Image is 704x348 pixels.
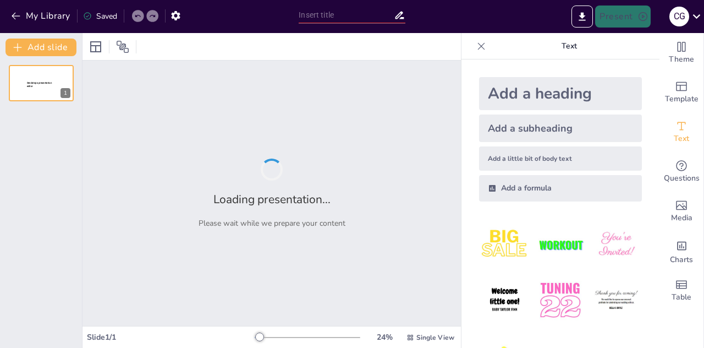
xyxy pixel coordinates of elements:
span: Table [672,291,691,303]
img: 1.jpeg [479,219,530,270]
img: 4.jpeg [479,275,530,326]
div: Get real-time input from your audience [659,152,703,192]
div: Add a subheading [479,115,642,142]
div: 24 % [371,332,398,342]
span: Sendsteps presentation editor [27,81,52,88]
div: Saved [83,11,117,21]
div: Add ready made slides [659,73,703,112]
div: 1 [61,88,70,98]
div: Add a formula [479,175,642,202]
button: Add slide [5,39,76,56]
span: Single View [416,333,454,342]
span: Template [665,93,698,105]
img: 3.jpeg [591,219,642,270]
div: Add charts and graphs [659,231,703,271]
img: 5.jpeg [535,275,586,326]
div: Add images, graphics, shapes or video [659,192,703,231]
div: Slide 1 / 1 [87,332,255,342]
button: My Library [8,7,75,25]
img: 2.jpeg [535,219,586,270]
div: Change the overall theme [659,33,703,73]
span: Media [671,212,692,224]
button: Export to PowerPoint [571,6,593,28]
span: Position [116,40,129,53]
p: Please wait while we prepare your content [199,218,345,229]
p: Text [490,33,648,59]
div: c g [669,7,689,26]
input: Insert title [299,7,393,23]
h2: Loading presentation... [213,192,331,207]
button: c g [669,6,689,28]
div: Add a heading [479,77,642,110]
img: 6.jpeg [591,275,642,326]
div: Layout [87,38,105,56]
div: Add a little bit of body text [479,146,642,171]
span: Text [674,133,689,145]
button: Present [595,6,650,28]
div: Add a table [659,271,703,311]
div: Add text boxes [659,112,703,152]
span: Questions [664,172,700,184]
span: Theme [669,53,694,66]
span: Charts [670,254,693,266]
div: 1 [9,65,74,101]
